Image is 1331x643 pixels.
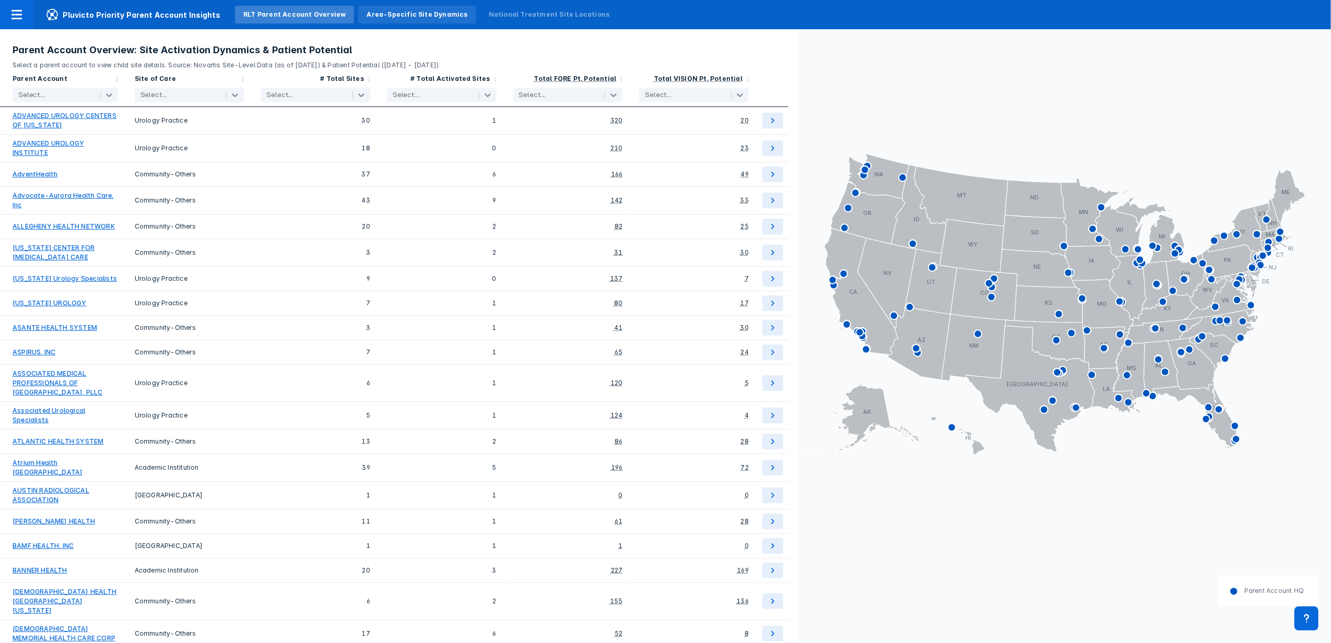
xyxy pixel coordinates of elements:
[261,243,370,262] div: 3
[13,274,117,283] a: [US_STATE] Urology Specialists
[135,458,244,477] div: Academic Institution
[13,299,87,308] a: [US_STATE] UROLOGY
[13,56,786,70] p: Select a parent account to view child site details. Source: Novartis Site-Level Data (as of [DATE...
[741,517,749,526] div: 28
[126,70,253,107] div: Sort
[13,624,118,643] a: [DEMOGRAPHIC_DATA] MEMORIAL HEALTH CARE CORP
[135,538,244,554] div: [GEOGRAPHIC_DATA]
[387,514,497,529] div: 1
[387,486,497,505] div: 1
[387,111,497,130] div: 1
[736,597,749,606] div: 136
[505,70,631,107] div: Sort
[135,243,244,262] div: Community-Others
[740,248,749,257] div: 30
[135,486,244,505] div: [GEOGRAPHIC_DATA]
[135,139,244,158] div: Urology Practice
[387,243,497,262] div: 2
[379,70,505,107] div: Sort
[387,344,497,360] div: 1
[243,10,346,19] div: RLT Parent Account Overview
[740,323,749,332] div: 30
[13,458,118,477] a: Atrium Health [GEOGRAPHIC_DATA]
[745,629,749,638] div: 8
[261,344,370,360] div: 7
[489,10,610,19] div: National Treatment Site Locations
[135,369,244,397] div: Urology Practice
[261,538,370,554] div: 1
[615,629,622,638] div: 52
[13,111,118,130] a: ADVANCED UROLOGY CENTERS OF [US_STATE]
[261,320,370,336] div: 3
[261,295,370,311] div: 7
[387,320,497,336] div: 1
[13,222,115,231] a: ALLEGHENY HEALTH NETWORK
[387,434,497,449] div: 2
[135,74,176,86] div: Site of Care
[534,75,616,82] div: Total FORE Pt. Potential
[135,295,244,311] div: Urology Practice
[387,458,497,477] div: 5
[261,271,370,287] div: 9
[611,170,623,179] div: 166
[741,463,749,472] div: 72
[618,491,622,500] div: 0
[614,299,622,308] div: 80
[13,323,97,332] a: ASANTE HEALTH SYSTEM
[387,369,497,397] div: 1
[135,111,244,130] div: Urology Practice
[135,344,244,360] div: Community-Others
[135,587,244,615] div: Community-Others
[387,166,497,182] div: 6
[410,74,490,86] div: # Total Activated Sites
[252,70,379,107] div: Sort
[611,566,623,575] div: 227
[13,587,118,615] a: [DEMOGRAPHIC_DATA] HEALTH [GEOGRAPHIC_DATA][US_STATE]
[13,437,103,446] a: ATLANTIC HEALTH SYSTEM
[135,434,244,449] div: Community-Others
[135,624,244,643] div: Community-Others
[135,320,244,336] div: Community-Others
[13,406,118,425] a: Associated Urological Specialists
[610,116,623,125] div: 320
[33,8,233,21] span: Pluvicto Priority Parent Account Insights
[1238,586,1304,596] dd: Parent Account HQ
[135,563,244,578] div: Academic Institution
[741,437,749,446] div: 28
[741,116,749,125] div: 20
[615,222,622,231] div: 82
[741,348,749,357] div: 24
[261,369,370,397] div: 6
[610,274,623,283] div: 137
[13,191,118,210] a: Advocate-Aurora Health Care, Inc
[261,514,370,529] div: 11
[741,170,749,179] div: 49
[740,299,749,308] div: 17
[135,406,244,425] div: Urology Practice
[135,271,244,287] div: Urology Practice
[261,406,370,425] div: 5
[235,6,354,23] a: RLT Parent Account Overview
[614,323,622,332] div: 41
[135,219,244,234] div: Community-Others
[13,369,118,397] a: ASSOCIATED MEDICAL PROFESSIONALS OF [GEOGRAPHIC_DATA], PLLC
[13,170,57,179] a: AdventHealth
[387,406,497,425] div: 1
[261,219,370,234] div: 20
[367,10,467,19] div: Area-Specific Site Dynamics
[654,75,743,82] div: Total VISION Pt. Potential
[387,191,497,210] div: 9
[135,191,244,210] div: Community-Others
[261,139,370,158] div: 18
[13,541,74,551] a: BAMF HEALTH, INC
[387,538,497,554] div: 1
[615,517,622,526] div: 61
[135,166,244,182] div: Community-Others
[13,486,118,505] a: AUSTIN RADIOLOGICAL ASSOCIATION
[610,196,623,205] div: 142
[387,295,497,311] div: 1
[610,411,623,420] div: 124
[480,6,618,23] a: National Treatment Site Locations
[13,243,118,262] a: [US_STATE] CENTER FOR [MEDICAL_DATA] CARE
[741,222,749,231] div: 25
